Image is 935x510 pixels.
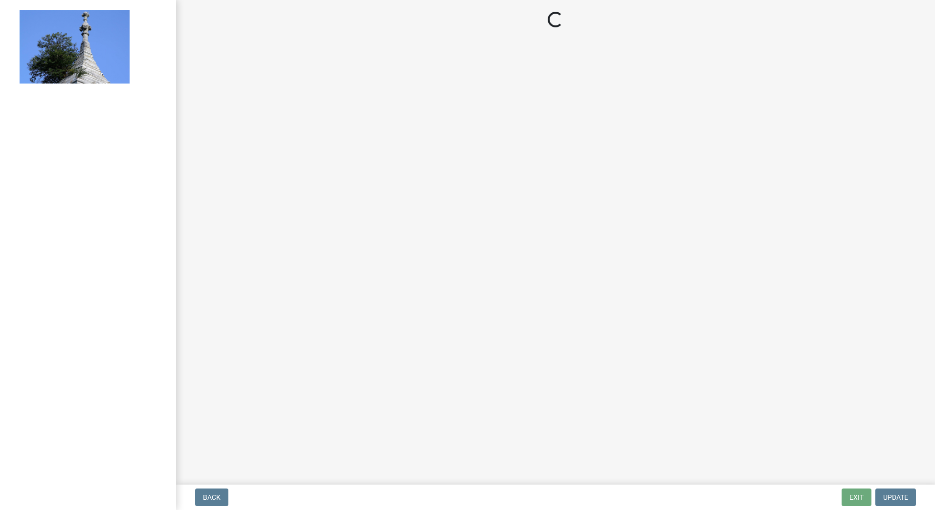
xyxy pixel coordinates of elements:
span: Update [883,493,908,501]
img: Decatur County, Indiana [20,10,130,84]
span: Back [203,493,221,501]
button: Update [875,489,916,506]
button: Back [195,489,228,506]
button: Exit [842,489,871,506]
